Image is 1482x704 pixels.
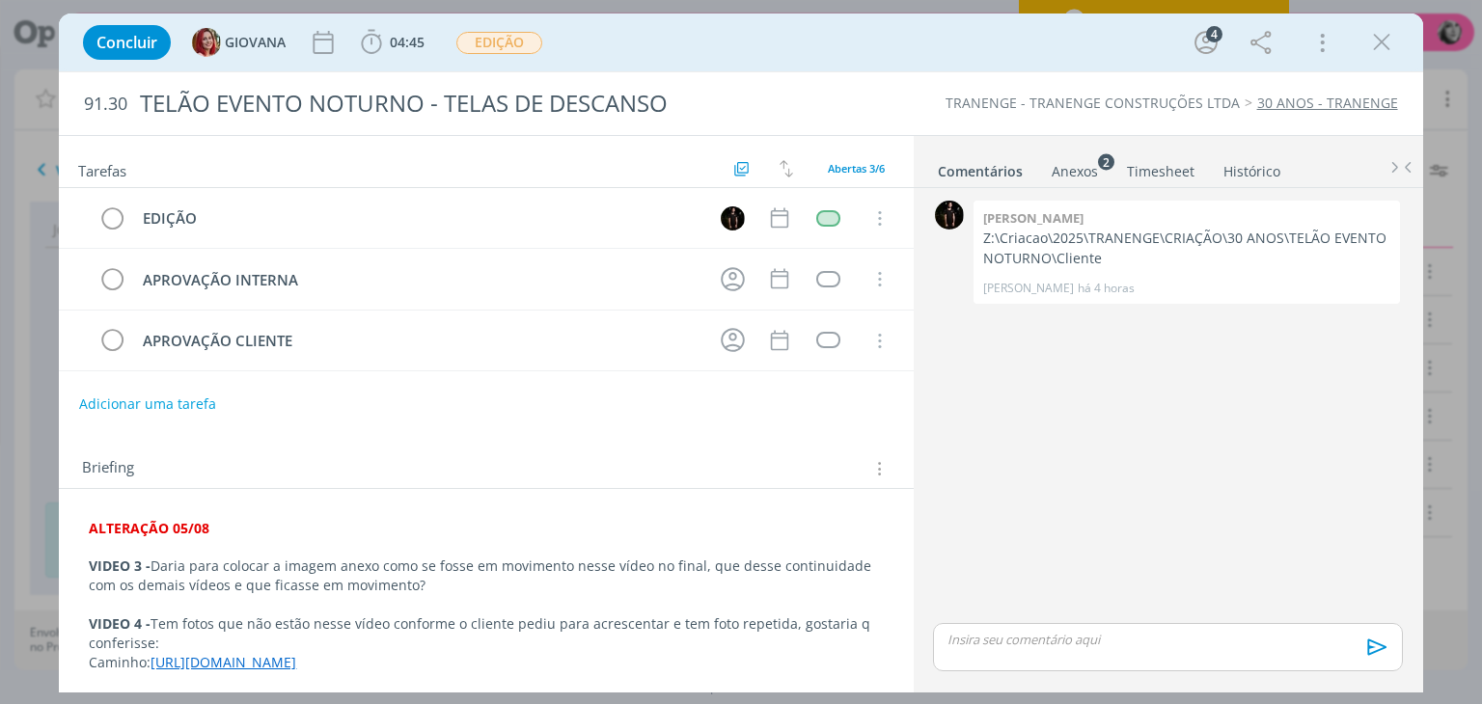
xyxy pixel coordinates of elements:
strong: VIDEO 3 - [89,556,151,575]
span: GIOVANA [225,36,286,49]
img: C [721,206,745,230]
span: 04:45 [390,33,425,51]
p: Z:\Criacao\2025\TRANENGE\CRIAÇÃO\30 ANOS\TELÃO EVENTO NOTURNO\Cliente [983,229,1390,268]
a: [URL][DOMAIN_NAME] [151,653,296,671]
div: 4 [1206,26,1222,42]
div: Anexos [1052,162,1098,181]
span: há 4 horas [1078,280,1135,297]
div: EDIÇÃO [134,206,702,230]
a: Comentários [937,153,1024,181]
div: APROVAÇÃO INTERNA [134,268,702,292]
button: Concluir [83,25,171,60]
span: EDIÇÃO [456,32,542,54]
a: TRANENGE - TRANENGE CONSTRUÇÕES LTDA [946,94,1240,112]
sup: 2 [1098,153,1114,170]
span: Tarefas [78,157,126,180]
p: Tem fotos que não estão nesse vídeo conforme o cliente pediu para acrescentar e tem foto repetida... [89,614,883,653]
a: Histórico [1222,153,1281,181]
img: G [192,28,221,57]
strong: ALTERAÇÃO 05/08 [89,519,209,537]
span: Concluir [96,35,157,50]
img: C [935,201,964,230]
p: Daria para colocar a imagem anexo como se fosse em movimento nesse vídeo no final, que desse cont... [89,556,883,595]
a: 30 ANOS - TRANENGE [1257,94,1398,112]
div: APROVAÇÃO CLIENTE [134,329,702,353]
button: EDIÇÃO [455,31,543,55]
b: [PERSON_NAME] [983,209,1084,227]
strong: VIDEO 4 - [89,614,151,633]
button: 4 [1191,27,1221,58]
div: TELÃO EVENTO NOTURNO - TELAS DE DESCANSO [131,80,842,127]
span: Briefing [82,456,134,481]
span: Caminho: [89,653,151,671]
button: GGIOVANA [192,28,286,57]
div: dialog [59,14,1422,692]
button: 04:45 [356,27,429,58]
a: Timesheet [1126,153,1195,181]
p: [PERSON_NAME] [983,280,1074,297]
img: arrow-down-up.svg [780,160,793,177]
button: C [719,203,748,232]
button: Adicionar uma tarefa [78,387,217,421]
span: Abertas 3/6 [828,161,885,176]
span: 91.30 [84,94,127,115]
